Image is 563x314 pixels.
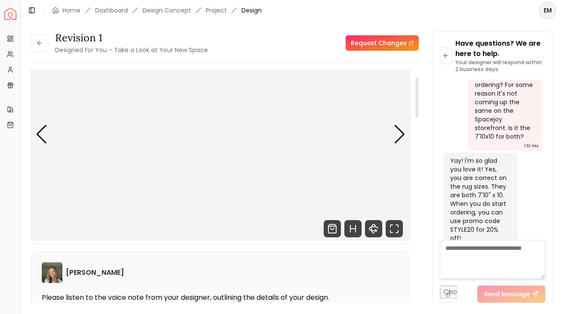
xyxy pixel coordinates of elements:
[42,262,62,283] img: Sarah Nelson
[31,28,410,241] div: 1 / 6
[66,267,124,278] h6: [PERSON_NAME]
[142,6,191,15] li: Design Concept
[475,55,533,141] div: Can you please confirm which rug sizes we are ordering? For some reason it's not coming up the sa...
[206,6,227,15] a: Project
[55,46,208,54] small: Designed for You – Take a Look at Your New Space
[36,125,47,144] div: Previous slide
[540,3,555,18] span: EM
[524,142,538,150] div: 1:51 PM
[450,156,509,277] div: Yay! I'm so glad you love it! Yes, you are correct on the rug sizes. They are both 7'10" x 10. Wh...
[31,28,410,241] div: Carousel
[386,220,403,237] svg: Fullscreen
[52,6,262,15] nav: breadcrumb
[346,35,419,51] a: Request Changes
[455,59,545,73] p: Your designer will respond within 2 business days.
[394,125,405,144] div: Next slide
[324,220,341,237] svg: Shop Products from this design
[344,220,362,237] svg: Hotspots Toggle
[365,220,382,237] svg: 360 View
[455,38,545,59] p: Have questions? We are here to help.
[42,293,399,302] p: Please listen to the voice note from your designer, outlining the details of your design.
[241,6,262,15] span: Design
[4,8,16,20] img: Spacejoy Logo
[31,28,410,241] img: Design Render 1
[62,6,80,15] a: Home
[95,6,128,15] a: Dashboard
[539,2,556,19] button: EM
[55,31,208,45] h3: Revision 1
[4,8,16,20] a: Spacejoy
